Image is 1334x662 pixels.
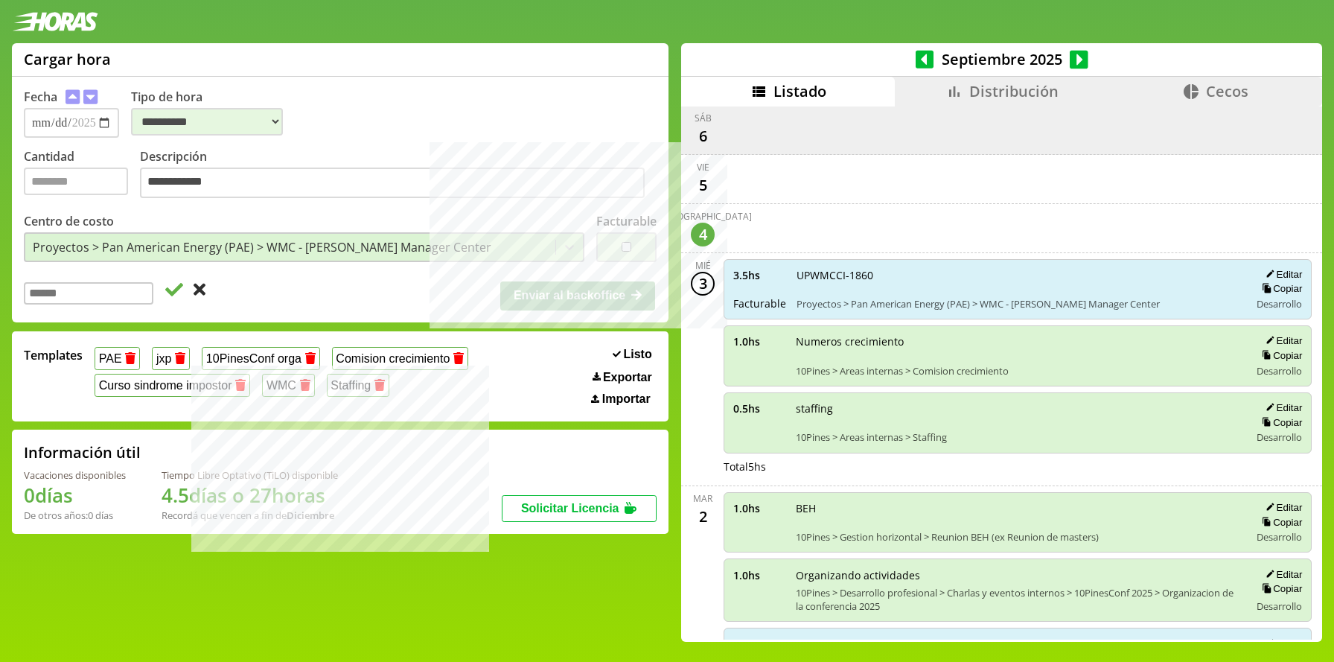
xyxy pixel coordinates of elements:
[733,568,785,582] span: 1.0 hs
[796,501,1239,515] span: BEH
[695,259,711,272] div: mié
[773,81,826,101] span: Listado
[796,568,1239,582] span: Organizando actividades
[1257,599,1302,613] span: Desarrollo
[1206,81,1248,101] span: Cecos
[1261,334,1302,347] button: Editar
[693,492,712,505] div: mar
[140,148,657,203] label: Descripción
[24,509,126,522] div: De otros años: 0 días
[797,268,1239,282] span: UPWMCCI-1860
[1257,349,1302,362] button: Copiar
[24,89,57,105] label: Fecha
[681,106,1322,640] div: scrollable content
[691,124,715,148] div: 6
[796,530,1239,544] span: 10Pines > Gestion horizontal > Reunion BEH (ex Reunion de masters)
[33,239,491,255] div: Proyectos > Pan American Energy (PAE) > WMC - [PERSON_NAME] Manager Center
[1257,430,1302,444] span: Desarrollo
[797,637,1239,652] span: UPWMCCI-1853
[131,108,283,136] select: Tipo de hora
[1261,637,1302,650] button: Editar
[327,374,389,397] button: Staffing
[654,210,752,223] div: [DEMOGRAPHIC_DATA]
[1257,364,1302,378] span: Desarrollo
[1261,501,1302,514] button: Editar
[287,509,334,522] b: Diciembre
[12,12,98,31] img: logotipo
[95,374,250,397] button: Curso sindrome impostor
[796,586,1239,613] span: 10Pines > Desarrollo profesional > Charlas y eventos internos > 10PinesConf 2025 > Organizacion d...
[1261,568,1302,581] button: Editar
[162,468,338,482] div: Tiempo Libre Optativo (TiLO) disponible
[24,148,140,203] label: Cantidad
[969,81,1059,101] span: Distribución
[796,401,1239,416] span: staffing
[24,482,126,509] h1: 0 días
[162,509,338,522] div: Recordá que vencen a fin de
[24,468,126,482] div: Vacaciones disponibles
[797,297,1239,311] span: Proyectos > Pan American Energy (PAE) > WMC - [PERSON_NAME] Manager Center
[608,347,657,362] button: Listo
[502,495,657,522] button: Solicitar Licencia
[724,459,1312,474] div: Total 5 hs
[796,364,1239,378] span: 10Pines > Areas internas > Comision crecimiento
[733,401,785,416] span: 0.5 hs
[733,501,785,515] span: 1.0 hs
[691,174,715,197] div: 5
[1257,282,1302,295] button: Copiar
[24,347,83,363] span: Templates
[596,213,657,229] label: Facturable
[95,347,140,370] button: PAE
[603,371,652,384] span: Exportar
[202,347,319,370] button: 10PinesConf orga
[1257,582,1302,595] button: Copiar
[521,502,619,515] span: Solicitar Licencia
[162,482,338,509] h1: 4.5 días o 27 horas
[24,213,114,229] label: Centro de costo
[131,89,295,138] label: Tipo de hora
[733,296,786,311] span: Facturable
[152,347,190,370] button: jxp
[1261,401,1302,414] button: Editar
[1257,530,1302,544] span: Desarrollo
[1257,416,1302,429] button: Copiar
[24,442,141,462] h2: Información útil
[691,505,715,529] div: 2
[602,392,651,406] span: Importar
[588,370,657,385] button: Exportar
[24,168,128,195] input: Cantidad
[691,272,715,296] div: 3
[1257,297,1302,311] span: Desarrollo
[733,637,786,652] span: 3.0 hs
[695,112,712,124] div: sáb
[24,49,111,69] h1: Cargar hora
[140,168,645,199] textarea: Descripción
[1261,268,1302,281] button: Editar
[796,430,1239,444] span: 10Pines > Areas internas > Staffing
[332,347,468,370] button: Comision crecimiento
[796,334,1239,348] span: Numeros crecimiento
[733,268,786,282] span: 3.5 hs
[1257,516,1302,529] button: Copiar
[934,49,1070,69] span: Septiembre 2025
[691,223,715,246] div: 4
[262,374,314,397] button: WMC
[623,348,651,361] span: Listo
[733,334,785,348] span: 1.0 hs
[697,161,709,174] div: vie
